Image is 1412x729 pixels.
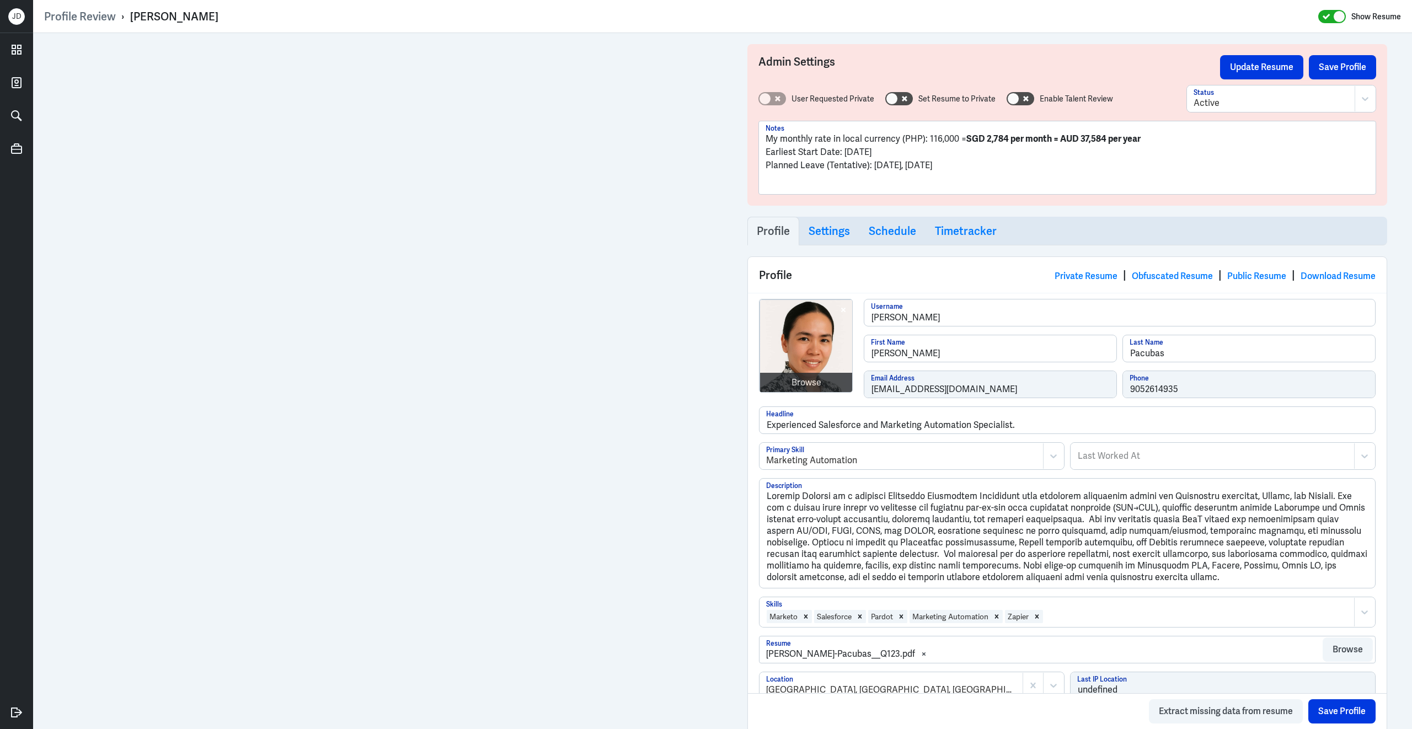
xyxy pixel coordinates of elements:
[1132,270,1213,282] a: Obfuscated Resume
[1055,267,1376,283] div: | | |
[757,224,790,238] h3: Profile
[1005,610,1031,623] div: Zapier
[760,407,1375,433] input: Headline
[766,609,813,624] div: MarketoRemove Marketo
[44,9,116,24] a: Profile Review
[8,8,25,25] div: J D
[1071,672,1375,699] input: Last IP Location
[760,479,1375,588] textarea: Loremip Dolorsi am c adipisci Elitseddo Eiusmodtem Incididunt utla etdolorem aliquaenim admini ve...
[864,335,1116,362] input: First Name
[1031,610,1043,623] div: Remove Zapier
[766,146,1369,159] p: Earliest Start Date: [DATE]
[918,93,996,105] label: Set Resume to Private
[910,610,991,623] div: Marketing Automation
[908,609,1004,624] div: Marketing AutomationRemove Marketing Automation
[814,610,854,623] div: Salesforce
[813,609,867,624] div: SalesforceRemove Salesforce
[766,647,915,661] div: [PERSON_NAME]-Pacubas__Q123.pdf
[1309,55,1376,79] button: Save Profile
[1227,270,1286,282] a: Public Resume
[800,610,812,623] div: Remove Marketo
[1308,699,1376,723] button: Save Profile
[791,93,874,105] label: User Requested Private
[760,300,853,393] img: ChatGPT_Image_Oct_3_2025_04_37_19_PM.jpg
[864,299,1375,326] input: Username
[1123,371,1375,398] input: Phone
[1351,9,1401,24] label: Show Resume
[766,159,1369,172] p: Planned Leave (Tentative): [DATE], [DATE]
[766,132,1369,146] p: My monthly rate in local currency (PHP): 116,000 =
[867,609,908,624] div: PardotRemove Pardot
[1055,270,1117,282] a: Private Resume
[748,257,1387,293] div: Profile
[1040,93,1113,105] label: Enable Talent Review
[869,224,916,238] h3: Schedule
[1004,609,1044,624] div: ZapierRemove Zapier
[991,610,1003,623] div: Remove Marketing Automation
[116,9,130,24] p: ›
[767,610,800,623] div: Marketo
[58,44,698,718] iframe: https://ppcdn.hiredigital.com/register/3df71db3/resumes/820472957/Johanna_Canas-Pacubas__Q123.pdf...
[758,55,1220,79] h3: Admin Settings
[864,371,1116,398] input: Email Address
[1323,637,1373,662] button: Browse
[1301,270,1376,282] a: Download Resume
[1123,335,1375,362] input: Last Name
[935,224,997,238] h3: Timetracker
[791,376,821,389] div: Browse
[868,610,895,623] div: Pardot
[966,133,1141,144] strong: SGD 2,784 per month = AUD 37,584 per year
[1149,699,1303,723] button: Extract missing data from resume
[130,9,218,24] div: [PERSON_NAME]
[1220,55,1303,79] button: Update Resume
[895,610,907,623] div: Remove Pardot
[854,610,866,623] div: Remove Salesforce
[809,224,850,238] h3: Settings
